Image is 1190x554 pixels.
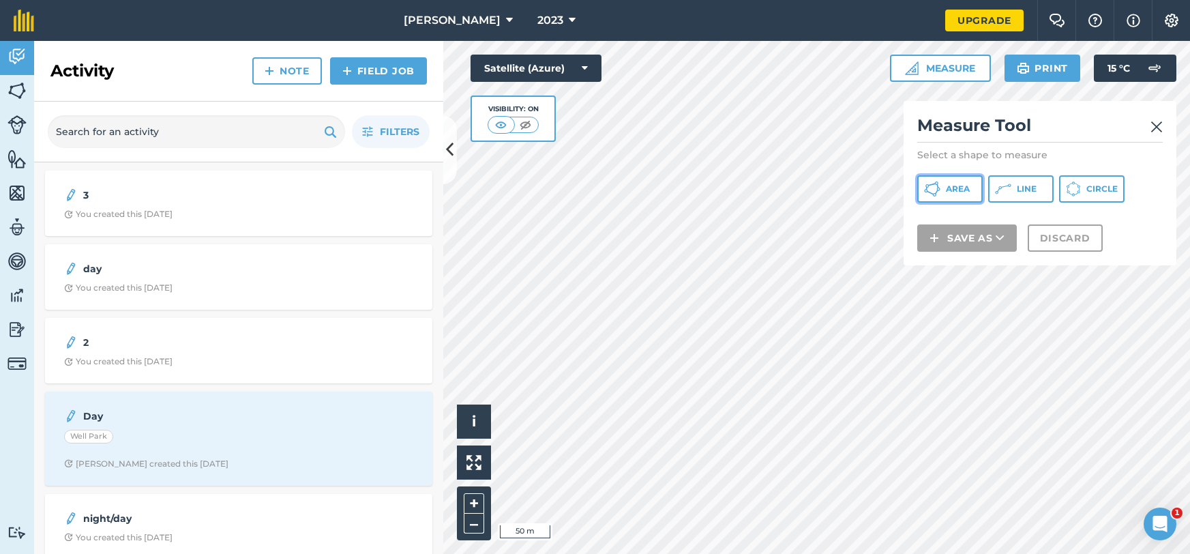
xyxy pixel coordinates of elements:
[464,514,484,534] button: –
[342,63,352,79] img: svg+xml;base64,PHN2ZyB4bWxucz0iaHR0cDovL3d3dy53My5vcmcvMjAwMC9zdmciIHdpZHRoPSIxNCIgaGVpZ2h0PSIyNC...
[1163,14,1180,27] img: A cog icon
[53,326,424,375] a: 2Clock with arrow pointing clockwiseYou created this [DATE]
[1141,55,1168,82] img: svg+xml;base64,PD94bWwgdmVyc2lvbj0iMS4wIiBlbmNvZGluZz0idXRmLTgiPz4KPCEtLSBHZW5lcmF0b3I6IEFkb2JlIE...
[890,55,991,82] button: Measure
[64,209,173,220] div: You created this [DATE]
[330,57,427,85] a: Field Job
[471,55,601,82] button: Satellite (Azure)
[8,46,27,67] img: svg+xml;base64,PD94bWwgdmVyc2lvbj0iMS4wIiBlbmNvZGluZz0idXRmLTgiPz4KPCEtLSBHZW5lcmF0b3I6IEFkb2JlIE...
[64,510,78,527] img: svg+xml;base64,PD94bWwgdmVyc2lvbj0iMS4wIiBlbmNvZGluZz0idXRmLTgiPz4KPCEtLSBHZW5lcmF0b3I6IEFkb2JlIE...
[464,493,484,514] button: +
[8,217,27,237] img: svg+xml;base64,PD94bWwgdmVyc2lvbj0iMS4wIiBlbmNvZGluZz0idXRmLTgiPz4KPCEtLSBHZW5lcmF0b3I6IEFkb2JlIE...
[929,230,939,246] img: svg+xml;base64,PHN2ZyB4bWxucz0iaHR0cDovL3d3dy53My5vcmcvMjAwMC9zdmciIHdpZHRoPSIxNCIgaGVpZ2h0PSIyNC...
[64,210,73,219] img: Clock with arrow pointing clockwise
[48,115,345,148] input: Search for an activity
[64,532,173,543] div: You created this [DATE]
[917,224,1017,252] button: Save as
[946,184,970,194] span: Area
[492,118,509,132] img: svg+xml;base64,PHN2ZyB4bWxucz0iaHR0cDovL3d3dy53My5vcmcvMjAwMC9zdmciIHdpZHRoPSI1MCIgaGVpZ2h0PSI0MC...
[83,335,299,350] strong: 2
[457,405,491,439] button: i
[1127,12,1140,29] img: svg+xml;base64,PHN2ZyB4bWxucz0iaHR0cDovL3d3dy53My5vcmcvMjAwMC9zdmciIHdpZHRoPSIxNyIgaGVpZ2h0PSIxNy...
[905,61,919,75] img: Ruler icon
[8,319,27,340] img: svg+xml;base64,PD94bWwgdmVyc2lvbj0iMS4wIiBlbmNvZGluZz0idXRmLTgiPz4KPCEtLSBHZW5lcmF0b3I6IEFkb2JlIE...
[1150,119,1163,135] img: svg+xml;base64,PHN2ZyB4bWxucz0iaHR0cDovL3d3dy53My5vcmcvMjAwMC9zdmciIHdpZHRoPSIyMiIgaGVpZ2h0PSIzMC...
[64,334,78,351] img: svg+xml;base64,PD94bWwgdmVyc2lvbj0iMS4wIiBlbmNvZGluZz0idXRmLTgiPz4KPCEtLSBHZW5lcmF0b3I6IEFkb2JlIE...
[64,533,73,542] img: Clock with arrow pointing clockwise
[53,252,424,302] a: dayClock with arrow pointing clockwiseYou created this [DATE]
[83,409,299,424] strong: Day
[64,358,73,366] img: Clock with arrow pointing clockwise
[64,284,73,293] img: Clock with arrow pointing clockwise
[8,251,27,272] img: svg+xml;base64,PD94bWwgdmVyc2lvbj0iMS4wIiBlbmNvZGluZz0idXRmLTgiPz4KPCEtLSBHZW5lcmF0b3I6IEFkb2JlIE...
[8,81,27,101] img: svg+xml;base64,PHN2ZyB4bWxucz0iaHR0cDovL3d3dy53My5vcmcvMjAwMC9zdmciIHdpZHRoPSI1NiIgaGVpZ2h0PSI2MC...
[1086,184,1118,194] span: Circle
[64,458,228,469] div: [PERSON_NAME] created this [DATE]
[83,261,299,276] strong: day
[472,413,476,430] span: i
[352,115,430,148] button: Filters
[64,356,173,367] div: You created this [DATE]
[14,10,34,31] img: fieldmargin Logo
[324,123,337,140] img: svg+xml;base64,PHN2ZyB4bWxucz0iaHR0cDovL3d3dy53My5vcmcvMjAwMC9zdmciIHdpZHRoPSIxOSIgaGVpZ2h0PSIyNC...
[8,526,27,539] img: svg+xml;base64,PD94bWwgdmVyc2lvbj0iMS4wIiBlbmNvZGluZz0idXRmLTgiPz4KPCEtLSBHZW5lcmF0b3I6IEFkb2JlIE...
[988,175,1054,203] button: Line
[83,511,299,526] strong: night/day
[252,57,322,85] a: Note
[1017,184,1037,194] span: Line
[1172,508,1182,519] span: 1
[1144,508,1176,540] iframe: Intercom live chat
[517,118,534,132] img: svg+xml;base64,PHN2ZyB4bWxucz0iaHR0cDovL3d3dy53My5vcmcvMjAwMC9zdmciIHdpZHRoPSI1MCIgaGVpZ2h0PSI0MC...
[53,179,424,228] a: 3Clock with arrow pointing clockwiseYou created this [DATE]
[265,63,274,79] img: svg+xml;base64,PHN2ZyB4bWxucz0iaHR0cDovL3d3dy53My5vcmcvMjAwMC9zdmciIHdpZHRoPSIxNCIgaGVpZ2h0PSIyNC...
[488,104,539,115] div: Visibility: On
[917,175,983,203] button: Area
[8,115,27,134] img: svg+xml;base64,PD94bWwgdmVyc2lvbj0iMS4wIiBlbmNvZGluZz0idXRmLTgiPz4KPCEtLSBHZW5lcmF0b3I6IEFkb2JlIE...
[8,354,27,373] img: svg+xml;base64,PD94bWwgdmVyc2lvbj0iMS4wIiBlbmNvZGluZz0idXRmLTgiPz4KPCEtLSBHZW5lcmF0b3I6IEFkb2JlIE...
[404,12,501,29] span: [PERSON_NAME]
[380,124,419,139] span: Filters
[1017,60,1030,76] img: svg+xml;base64,PHN2ZyB4bWxucz0iaHR0cDovL3d3dy53My5vcmcvMjAwMC9zdmciIHdpZHRoPSIxOSIgaGVpZ2h0PSIyNC...
[64,261,78,277] img: svg+xml;base64,PD94bWwgdmVyc2lvbj0iMS4wIiBlbmNvZGluZz0idXRmLTgiPz4KPCEtLSBHZW5lcmF0b3I6IEFkb2JlIE...
[1094,55,1176,82] button: 15 °C
[945,10,1024,31] a: Upgrade
[53,400,424,478] a: DayWell ParkClock with arrow pointing clockwise[PERSON_NAME] created this [DATE]
[64,430,113,443] div: Well Park
[64,408,78,424] img: svg+xml;base64,PD94bWwgdmVyc2lvbj0iMS4wIiBlbmNvZGluZz0idXRmLTgiPz4KPCEtLSBHZW5lcmF0b3I6IEFkb2JlIE...
[537,12,563,29] span: 2023
[8,183,27,203] img: svg+xml;base64,PHN2ZyB4bWxucz0iaHR0cDovL3d3dy53My5vcmcvMjAwMC9zdmciIHdpZHRoPSI1NiIgaGVpZ2h0PSI2MC...
[917,148,1163,162] p: Select a shape to measure
[1059,175,1125,203] button: Circle
[1049,14,1065,27] img: Two speech bubbles overlapping with the left bubble in the forefront
[8,149,27,169] img: svg+xml;base64,PHN2ZyB4bWxucz0iaHR0cDovL3d3dy53My5vcmcvMjAwMC9zdmciIHdpZHRoPSI1NiIgaGVpZ2h0PSI2MC...
[1107,55,1130,82] span: 15 ° C
[50,60,114,82] h2: Activity
[64,459,73,468] img: Clock with arrow pointing clockwise
[64,282,173,293] div: You created this [DATE]
[466,455,481,470] img: Four arrows, one pointing top left, one top right, one bottom right and the last bottom left
[1087,14,1103,27] img: A question mark icon
[1028,224,1103,252] button: Discard
[917,115,1163,143] h2: Measure Tool
[8,285,27,306] img: svg+xml;base64,PD94bWwgdmVyc2lvbj0iMS4wIiBlbmNvZGluZz0idXRmLTgiPz4KPCEtLSBHZW5lcmF0b3I6IEFkb2JlIE...
[53,502,424,551] a: night/dayClock with arrow pointing clockwiseYou created this [DATE]
[64,187,78,203] img: svg+xml;base64,PD94bWwgdmVyc2lvbj0iMS4wIiBlbmNvZGluZz0idXRmLTgiPz4KPCEtLSBHZW5lcmF0b3I6IEFkb2JlIE...
[1005,55,1081,82] button: Print
[83,188,299,203] strong: 3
